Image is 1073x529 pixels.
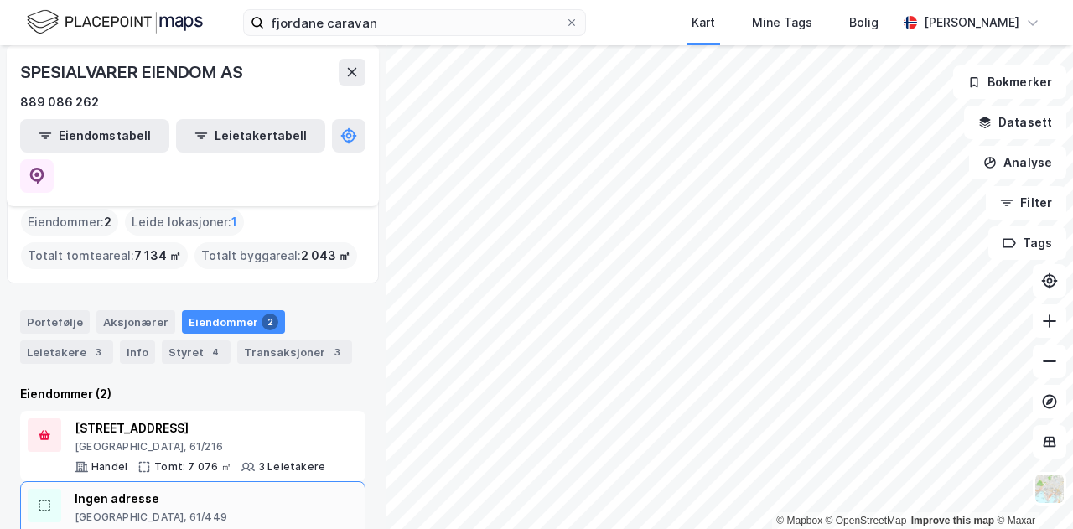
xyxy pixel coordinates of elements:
[104,212,111,232] span: 2
[989,449,1073,529] iframe: Chat Widget
[90,344,106,360] div: 3
[91,460,127,474] div: Handel
[176,119,325,153] button: Leietakertabell
[120,340,155,364] div: Info
[849,13,879,33] div: Bolig
[20,384,365,404] div: Eiendommer (2)
[75,418,325,438] div: [STREET_ADDRESS]
[964,106,1066,139] button: Datasett
[27,8,203,37] img: logo.f888ab2527a4732fd821a326f86c7f29.svg
[262,314,278,330] div: 2
[125,209,244,236] div: Leide lokasjoner :
[953,65,1066,99] button: Bokmerker
[692,13,715,33] div: Kart
[988,226,1066,260] button: Tags
[258,460,325,474] div: 3 Leietakere
[154,460,231,474] div: Tomt: 7 076 ㎡
[134,246,181,266] span: 7 134 ㎡
[989,449,1073,529] div: Kontrollprogram for chat
[264,10,565,35] input: Søk på adresse, matrikkel, gårdeiere, leietakere eller personer
[329,344,345,360] div: 3
[20,340,113,364] div: Leietakere
[911,515,994,526] a: Improve this map
[75,440,325,454] div: [GEOGRAPHIC_DATA], 61/216
[752,13,812,33] div: Mine Tags
[21,209,118,236] div: Eiendommer :
[75,511,321,524] div: [GEOGRAPHIC_DATA], 61/449
[776,515,822,526] a: Mapbox
[182,310,285,334] div: Eiendommer
[826,515,907,526] a: OpenStreetMap
[301,246,350,266] span: 2 043 ㎡
[20,59,246,86] div: SPESIALVARER EIENDOM AS
[20,92,99,112] div: 889 086 262
[924,13,1019,33] div: [PERSON_NAME]
[20,310,90,334] div: Portefølje
[986,186,1066,220] button: Filter
[162,340,231,364] div: Styret
[969,146,1066,179] button: Analyse
[20,119,169,153] button: Eiendomstabell
[21,242,188,269] div: Totalt tomteareal :
[96,310,175,334] div: Aksjonærer
[207,344,224,360] div: 4
[194,242,357,269] div: Totalt byggareal :
[237,340,352,364] div: Transaksjoner
[75,489,321,509] div: Ingen adresse
[231,212,237,232] span: 1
